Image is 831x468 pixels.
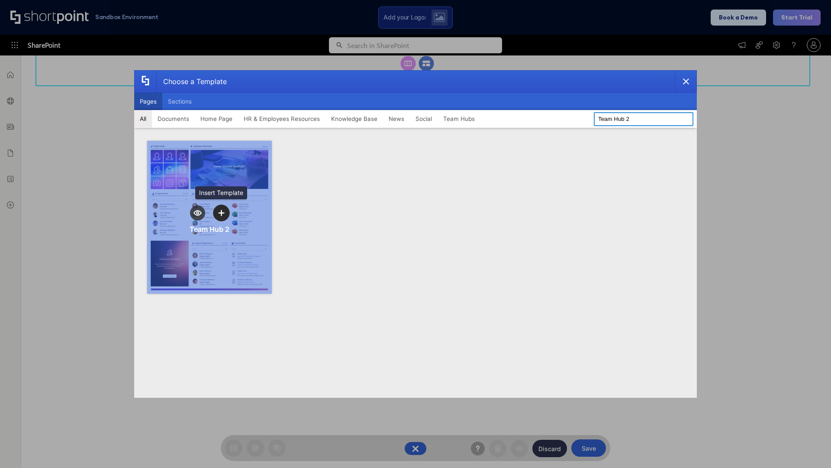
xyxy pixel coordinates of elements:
button: Documents [152,110,195,127]
input: Search [594,112,693,126]
button: Team Hubs [438,110,480,127]
iframe: Chat Widget [788,426,831,468]
button: Home Page [195,110,238,127]
button: HR & Employees Resources [238,110,325,127]
div: Team Hub 2 [190,225,229,234]
button: Pages [134,93,162,110]
div: template selector [134,70,697,398]
button: Social [410,110,438,127]
div: Choose a Template [156,71,227,92]
button: All [134,110,152,127]
button: Knowledge Base [325,110,383,127]
button: News [383,110,410,127]
button: Sections [162,93,197,110]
